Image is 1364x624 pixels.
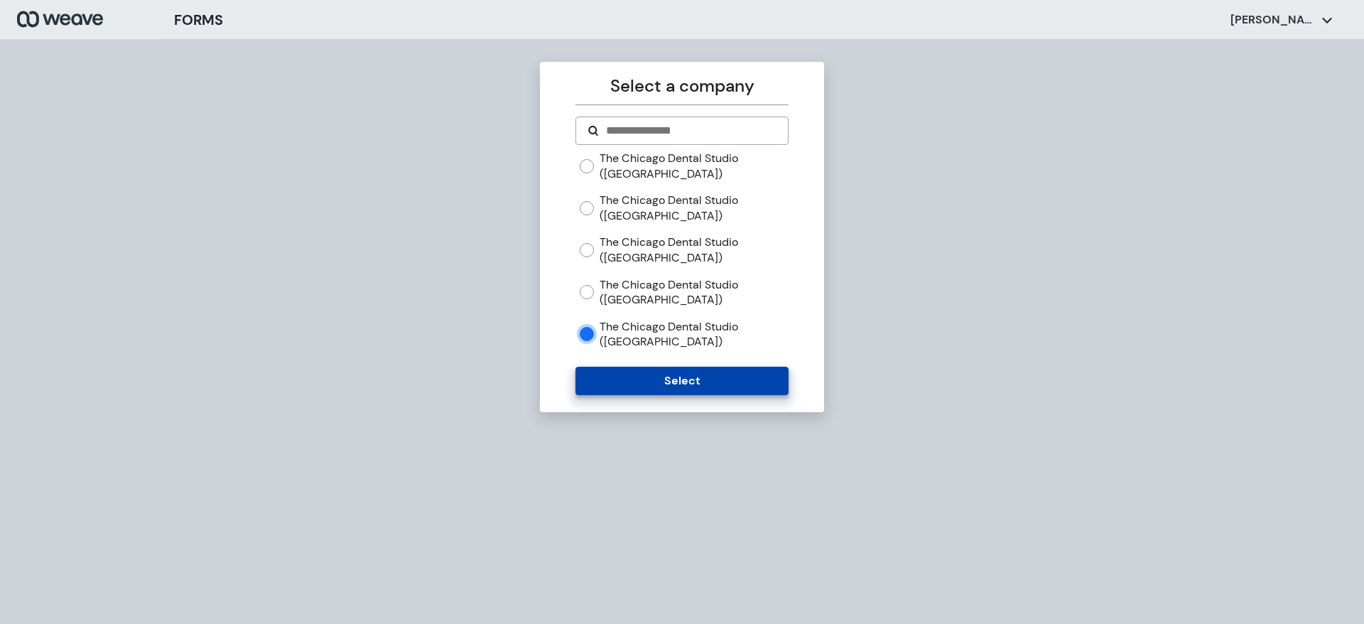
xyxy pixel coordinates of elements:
[600,277,788,308] label: The Chicago Dental Studio ([GEOGRAPHIC_DATA])
[600,151,788,181] label: The Chicago Dental Studio ([GEOGRAPHIC_DATA])
[174,9,223,31] h3: FORMS
[1230,12,1316,28] p: [PERSON_NAME]
[600,235,788,265] label: The Chicago Dental Studio ([GEOGRAPHIC_DATA])
[575,73,788,99] p: Select a company
[605,122,776,139] input: Search
[600,319,788,350] label: The Chicago Dental Studio ([GEOGRAPHIC_DATA])
[575,367,788,395] button: Select
[600,193,788,223] label: The Chicago Dental Studio ([GEOGRAPHIC_DATA])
